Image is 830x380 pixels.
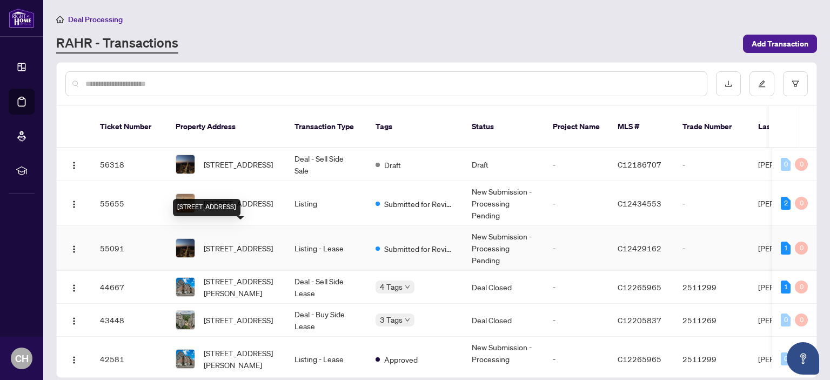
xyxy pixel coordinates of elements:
[544,304,609,337] td: -
[618,315,661,325] span: C12205837
[743,35,817,53] button: Add Transaction
[173,199,240,216] div: [STREET_ADDRESS]
[380,314,403,326] span: 3 Tags
[176,278,195,296] img: thumbnail-img
[463,181,544,226] td: New Submission - Processing Pending
[367,106,463,148] th: Tags
[70,161,78,170] img: Logo
[70,317,78,325] img: Logo
[70,200,78,209] img: Logo
[795,314,808,326] div: 0
[167,106,286,148] th: Property Address
[781,352,791,365] div: 0
[781,197,791,210] div: 2
[781,281,791,294] div: 1
[65,278,83,296] button: Logo
[463,148,544,181] td: Draft
[15,351,29,366] span: CH
[286,106,367,148] th: Transaction Type
[176,194,195,212] img: thumbnail-img
[70,356,78,364] img: Logo
[204,197,273,209] span: [STREET_ADDRESS]
[56,16,64,23] span: home
[70,284,78,292] img: Logo
[91,226,167,271] td: 55091
[176,155,195,174] img: thumbnail-img
[65,350,83,368] button: Logo
[286,304,367,337] td: Deal - Buy Side Lease
[204,314,273,326] span: [STREET_ADDRESS]
[204,158,273,170] span: [STREET_ADDRESS]
[56,34,178,54] a: RAHR - Transactions
[618,354,661,364] span: C12265965
[70,245,78,254] img: Logo
[781,158,791,171] div: 0
[384,159,401,171] span: Draft
[618,198,661,208] span: C12434553
[674,226,749,271] td: -
[384,243,454,255] span: Submitted for Review
[380,281,403,293] span: 4 Tags
[65,156,83,173] button: Logo
[65,195,83,212] button: Logo
[618,243,661,253] span: C12429162
[674,148,749,181] td: -
[286,181,367,226] td: Listing
[618,282,661,292] span: C12265965
[176,239,195,257] img: thumbnail-img
[792,80,799,88] span: filter
[65,311,83,329] button: Logo
[463,304,544,337] td: Deal Closed
[91,304,167,337] td: 43448
[752,35,808,52] span: Add Transaction
[544,181,609,226] td: -
[781,314,791,326] div: 0
[787,342,819,375] button: Open asap
[176,311,195,329] img: thumbnail-img
[204,275,277,299] span: [STREET_ADDRESS][PERSON_NAME]
[204,242,273,254] span: [STREET_ADDRESS]
[795,281,808,294] div: 0
[286,148,367,181] td: Deal - Sell Side Sale
[716,71,741,96] button: download
[9,8,35,28] img: logo
[749,71,774,96] button: edit
[674,106,749,148] th: Trade Number
[91,271,167,304] td: 44667
[725,80,732,88] span: download
[544,271,609,304] td: -
[795,197,808,210] div: 0
[91,106,167,148] th: Ticket Number
[176,350,195,368] img: thumbnail-img
[405,284,410,290] span: down
[544,148,609,181] td: -
[463,271,544,304] td: Deal Closed
[91,148,167,181] td: 56318
[674,304,749,337] td: 2511269
[795,158,808,171] div: 0
[384,198,454,210] span: Submitted for Review
[674,181,749,226] td: -
[463,106,544,148] th: Status
[674,271,749,304] td: 2511299
[91,181,167,226] td: 55655
[544,226,609,271] td: -
[609,106,674,148] th: MLS #
[286,271,367,304] td: Deal - Sell Side Lease
[204,347,277,371] span: [STREET_ADDRESS][PERSON_NAME]
[384,354,418,365] span: Approved
[68,15,123,24] span: Deal Processing
[758,80,766,88] span: edit
[544,106,609,148] th: Project Name
[783,71,808,96] button: filter
[65,239,83,257] button: Logo
[795,242,808,255] div: 0
[781,242,791,255] div: 1
[286,226,367,271] td: Listing - Lease
[618,159,661,169] span: C12186707
[463,226,544,271] td: New Submission - Processing Pending
[405,317,410,323] span: down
